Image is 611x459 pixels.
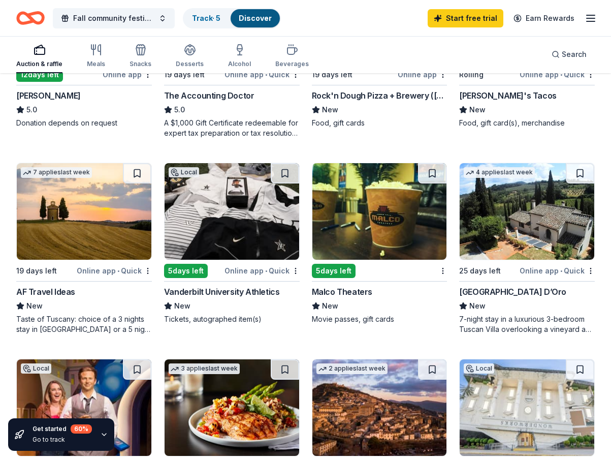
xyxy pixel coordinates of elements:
[130,60,151,68] div: Snacks
[464,167,535,178] div: 4 applies last week
[16,286,75,298] div: AF Travel Ideas
[224,68,300,81] div: Online app Quick
[26,104,37,116] span: 5.0
[16,40,62,73] button: Auction & raffle
[560,71,562,79] span: •
[520,264,595,277] div: Online app Quick
[87,40,105,73] button: Meals
[239,14,272,22] a: Discover
[265,267,267,275] span: •
[459,118,595,128] div: Food, gift card(s), merchandise
[73,12,154,24] span: Fall community festival
[103,68,152,81] div: Online app
[459,314,595,334] div: 7-night stay in a luxurious 3-bedroom Tuscan Villa overlooking a vineyard and the ancient walled ...
[169,363,240,374] div: 3 applies last week
[322,104,338,116] span: New
[176,40,204,73] button: Desserts
[312,359,447,456] img: Image for Hill Town Tours
[316,363,388,374] div: 2 applies last week
[459,89,557,102] div: [PERSON_NAME]'s Tacos
[459,265,501,277] div: 25 days left
[16,118,152,128] div: Donation depends on request
[165,359,299,456] img: Image for Firebirds Wood Fired Grill
[560,267,562,275] span: •
[21,363,51,374] div: Local
[130,40,151,73] button: Snacks
[16,6,45,30] a: Home
[224,264,300,277] div: Online app Quick
[17,163,151,260] img: Image for AF Travel Ideas
[164,69,205,81] div: 19 days left
[164,163,300,324] a: Image for Vanderbilt University AthleticsLocal5days leftOnline app•QuickVanderbilt University Ath...
[520,68,595,81] div: Online app Quick
[265,71,267,79] span: •
[275,60,309,68] div: Beverages
[275,40,309,73] button: Beverages
[459,163,595,334] a: Image for Villa Sogni D’Oro4 applieslast week25 days leftOnline app•Quick[GEOGRAPHIC_DATA] D’OroN...
[312,163,447,324] a: Image for Malco Theaters5days leftMalco TheatersNewMovie passes, gift cards
[228,60,251,68] div: Alcohol
[174,300,190,312] span: New
[460,359,594,456] img: Image for WonderWorks Tennessee
[459,69,484,81] div: Rolling
[562,48,587,60] span: Search
[469,104,486,116] span: New
[312,163,447,260] img: Image for Malco Theaters
[165,163,299,260] img: Image for Vanderbilt University Athletics
[428,9,503,27] a: Start free trial
[17,359,151,456] img: Image for Hollywood Wax Museum (Pigeon Forge)
[21,167,92,178] div: 7 applies last week
[33,424,92,434] div: Get started
[398,68,447,81] div: Online app
[460,163,594,260] img: Image for Villa Sogni D’Oro
[33,436,92,444] div: Go to track
[312,314,447,324] div: Movie passes, gift cards
[183,8,281,28] button: Track· 5Discover
[87,60,105,68] div: Meals
[228,40,251,73] button: Alcohol
[117,267,119,275] span: •
[192,14,220,22] a: Track· 5
[507,9,581,27] a: Earn Rewards
[469,300,486,312] span: New
[16,89,81,102] div: [PERSON_NAME]
[174,104,185,116] span: 5.0
[16,60,62,68] div: Auction & raffle
[312,69,352,81] div: 19 days left
[53,8,175,28] button: Fall community festival
[322,300,338,312] span: New
[312,89,447,102] div: Rock'n Dough Pizza + Brewery ([PERSON_NAME])
[543,44,595,65] button: Search
[464,363,494,374] div: Local
[16,163,152,334] a: Image for AF Travel Ideas7 applieslast week19 days leftOnline app•QuickAF Travel IdeasNewTaste of...
[312,118,447,128] div: Food, gift cards
[164,264,208,278] div: 5 days left
[16,265,57,277] div: 19 days left
[16,68,63,82] div: 12 days left
[312,286,372,298] div: Malco Theaters
[176,60,204,68] div: Desserts
[312,264,356,278] div: 5 days left
[164,89,254,102] div: The Accounting Doctor
[16,314,152,334] div: Taste of Tuscany: choice of a 3 nights stay in [GEOGRAPHIC_DATA] or a 5 night stay in [GEOGRAPHIC...
[164,286,280,298] div: Vanderbilt University Athletics
[164,118,300,138] div: A $1,000 Gift Certificate redeemable for expert tax preparation or tax resolution services—recipi...
[459,286,566,298] div: [GEOGRAPHIC_DATA] D’Oro
[164,314,300,324] div: Tickets, autographed item(s)
[71,424,92,434] div: 60 %
[169,167,199,177] div: Local
[26,300,43,312] span: New
[77,264,152,277] div: Online app Quick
